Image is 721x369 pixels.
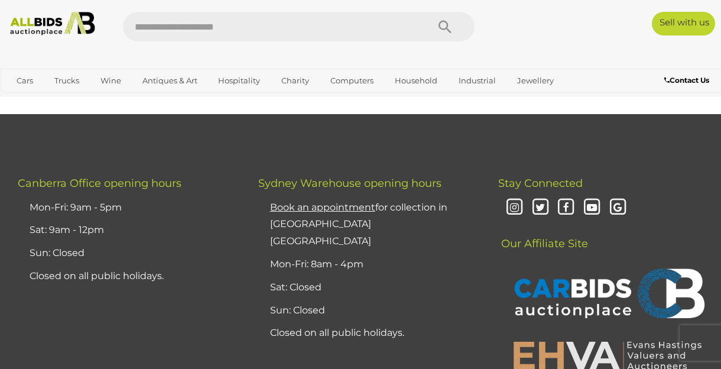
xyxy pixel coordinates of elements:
li: Closed on all public holidays. [27,265,229,288]
span: Stay Connected [498,177,583,190]
li: Closed on all public holidays. [267,322,469,345]
a: Computers [323,71,381,90]
span: Canberra Office opening hours [18,177,181,190]
a: Cars [9,71,41,90]
a: Jewellery [509,71,561,90]
a: Household [387,71,445,90]
i: Google [608,198,628,218]
img: CARBIDS Auctionplace [507,256,708,334]
li: Sun: Closed [27,242,229,265]
i: Facebook [556,198,577,218]
i: Instagram [504,198,525,218]
li: Sun: Closed [267,299,469,322]
i: Twitter [530,198,551,218]
b: Contact Us [664,76,709,85]
u: Book an appointment [270,202,375,213]
li: Sat: 9am - 12pm [27,219,229,242]
span: Sydney Warehouse opening hours [258,177,441,190]
a: Office [9,90,47,110]
i: Youtube [582,198,602,218]
li: Mon-Fri: 9am - 5pm [27,196,229,219]
a: Trucks [47,71,87,90]
li: Mon-Fri: 8am - 4pm [267,253,469,276]
a: [GEOGRAPHIC_DATA] [98,90,197,110]
a: Sell with us [652,12,715,35]
a: Book an appointmentfor collection in [GEOGRAPHIC_DATA] [GEOGRAPHIC_DATA] [270,202,447,247]
a: Charity [274,71,317,90]
a: Contact Us [664,74,712,87]
span: Our Affiliate Site [498,219,588,250]
a: Antiques & Art [135,71,205,90]
button: Search [415,12,475,41]
a: Hospitality [210,71,268,90]
a: Sports [53,90,92,110]
img: Allbids.com.au [5,12,100,35]
a: Wine [93,71,129,90]
a: Industrial [451,71,504,90]
li: Sat: Closed [267,276,469,299]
